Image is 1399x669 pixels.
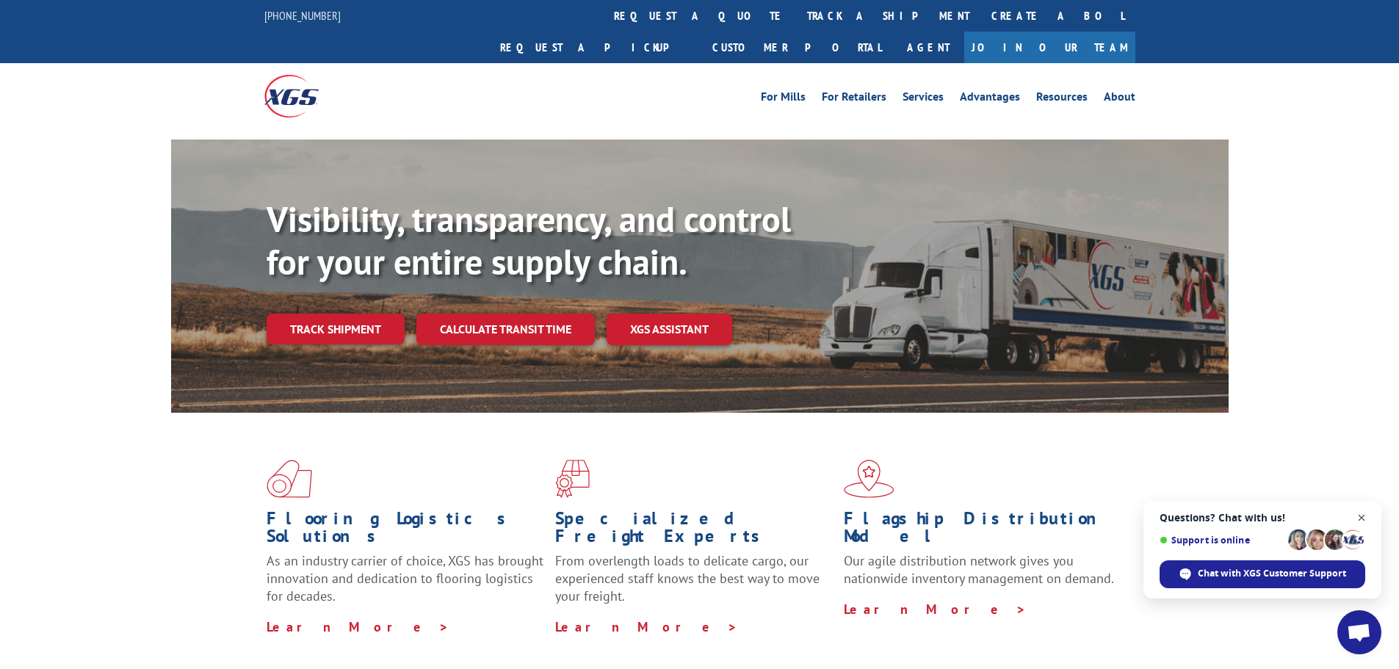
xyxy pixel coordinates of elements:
[607,314,732,345] a: XGS ASSISTANT
[844,460,894,498] img: xgs-icon-flagship-distribution-model-red
[1160,512,1365,524] span: Questions? Chat with us!
[701,32,892,63] a: Customer Portal
[555,618,738,635] a: Learn More >
[1160,535,1283,546] span: Support is online
[892,32,964,63] a: Agent
[844,510,1121,552] h1: Flagship Distribution Model
[555,510,833,552] h1: Specialized Freight Experts
[960,91,1020,107] a: Advantages
[844,601,1027,618] a: Learn More >
[267,618,449,635] a: Learn More >
[822,91,886,107] a: For Retailers
[1104,91,1135,107] a: About
[267,460,312,498] img: xgs-icon-total-supply-chain-intelligence-red
[267,552,543,604] span: As an industry carrier of choice, XGS has brought innovation and dedication to flooring logistics...
[267,510,544,552] h1: Flooring Logistics Solutions
[1353,509,1371,527] span: Close chat
[844,552,1114,587] span: Our agile distribution network gives you nationwide inventory management on demand.
[1337,610,1381,654] div: Open chat
[1036,91,1088,107] a: Resources
[1198,567,1346,580] span: Chat with XGS Customer Support
[761,91,806,107] a: For Mills
[267,314,405,344] a: Track shipment
[555,552,833,618] p: From overlength loads to delicate cargo, our experienced staff knows the best way to move your fr...
[903,91,944,107] a: Services
[964,32,1135,63] a: Join Our Team
[489,32,701,63] a: Request a pickup
[264,8,341,23] a: [PHONE_NUMBER]
[267,196,791,284] b: Visibility, transparency, and control for your entire supply chain.
[555,460,590,498] img: xgs-icon-focused-on-flooring-red
[416,314,595,345] a: Calculate transit time
[1160,560,1365,588] div: Chat with XGS Customer Support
